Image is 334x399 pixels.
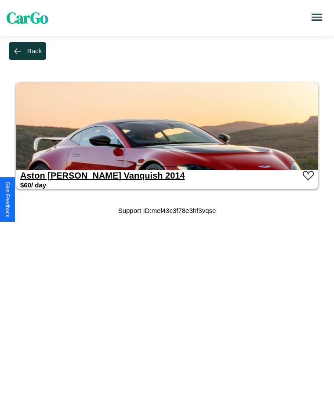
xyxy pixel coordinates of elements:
[4,182,11,217] div: Give Feedback
[27,47,42,55] div: Back
[118,205,216,216] p: Support ID: mel43c3f78e3hf3vqse
[20,171,185,180] a: Aston [PERSON_NAME] Vanquish 2014
[20,181,46,189] h3: $ 60 / day
[9,42,46,60] button: Back
[7,7,48,29] span: CarGo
